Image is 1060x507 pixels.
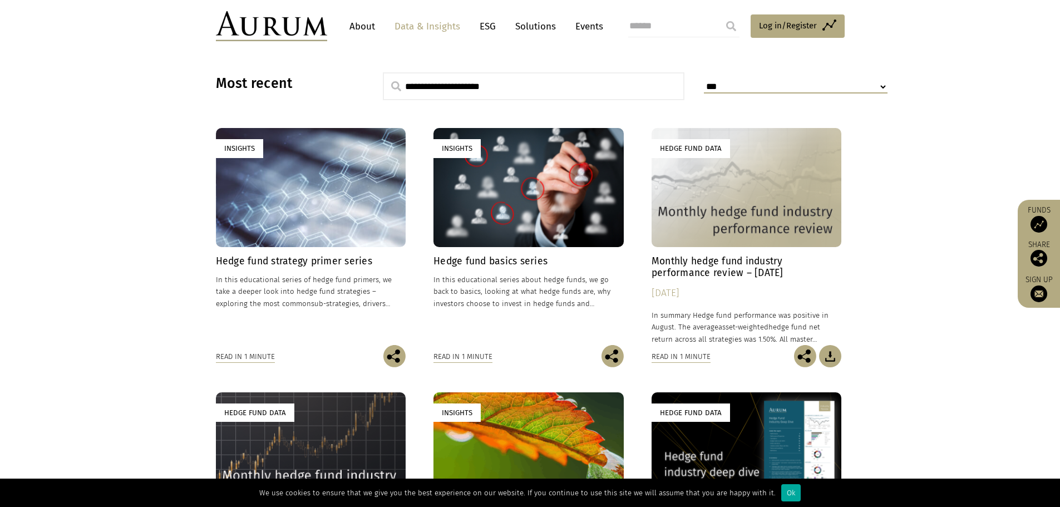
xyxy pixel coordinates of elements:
img: Sign up to our newsletter [1031,286,1047,302]
img: Share this post [602,345,624,367]
img: Access Funds [1031,216,1047,233]
p: In summary Hedge fund performance was positive in August. The average hedge fund net return acros... [652,309,842,344]
a: Data & Insights [389,16,466,37]
a: About [344,16,381,37]
img: Aurum [216,11,327,41]
h4: Hedge fund strategy primer series [216,255,406,267]
a: Hedge Fund Data Monthly hedge fund industry performance review – [DATE] [DATE] In summary Hedge f... [652,128,842,344]
input: Submit [720,15,742,37]
a: Insights Hedge fund basics series In this educational series about hedge funds, we go back to bas... [433,128,624,344]
span: asset-weighted [718,323,768,331]
a: Sign up [1023,275,1054,302]
img: Download Article [819,345,841,367]
a: Funds [1023,205,1054,233]
h4: Hedge fund basics series [433,255,624,267]
h3: Most recent [216,75,355,92]
p: In this educational series about hedge funds, we go back to basics, looking at what hedge funds a... [433,274,624,309]
div: Hedge Fund Data [652,139,730,157]
img: Share this post [794,345,816,367]
a: Events [570,16,603,37]
h4: Monthly hedge fund industry performance review – [DATE] [652,255,842,279]
img: Share this post [1031,250,1047,267]
div: Hedge Fund Data [652,403,730,422]
div: Insights [433,139,481,157]
span: Log in/Register [759,19,817,32]
p: In this educational series of hedge fund primers, we take a deeper look into hedge fund strategie... [216,274,406,309]
img: Share this post [383,345,406,367]
a: Solutions [510,16,561,37]
img: search.svg [391,81,401,91]
div: [DATE] [652,286,842,301]
div: Insights [433,403,481,422]
div: Share [1023,241,1054,267]
div: Insights [216,139,263,157]
div: Read in 1 minute [433,351,492,363]
div: Read in 1 minute [652,351,711,363]
a: Insights Hedge fund strategy primer series In this educational series of hedge fund primers, we t... [216,128,406,344]
div: Ok [781,484,801,501]
a: Log in/Register [751,14,845,38]
div: Read in 1 minute [216,351,275,363]
span: sub-strategies [311,299,359,308]
div: Hedge Fund Data [216,403,294,422]
a: ESG [474,16,501,37]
